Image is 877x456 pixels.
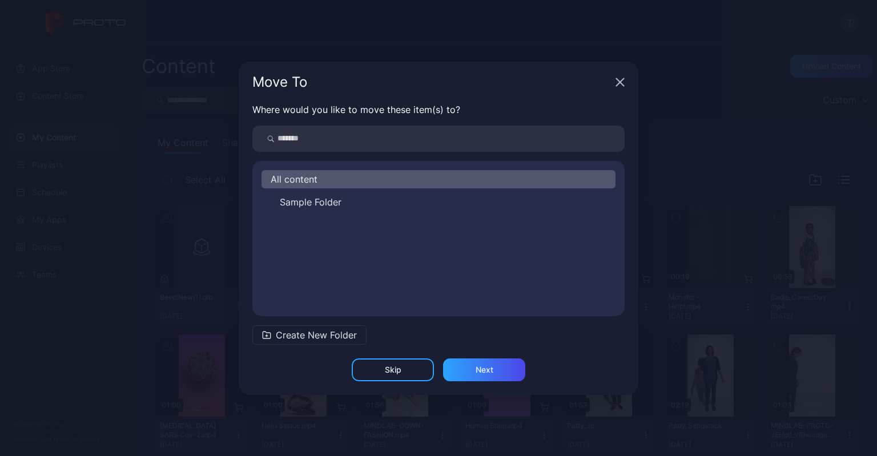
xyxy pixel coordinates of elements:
[271,172,317,186] span: All content
[443,358,525,381] button: Next
[476,365,493,374] div: Next
[276,328,357,342] span: Create New Folder
[252,103,625,116] p: Where would you like to move these item(s) to?
[280,195,341,209] span: Sample Folder
[252,325,367,345] button: Create New Folder
[352,358,434,381] button: Skip
[252,75,611,89] div: Move To
[262,193,615,211] button: Sample Folder
[385,365,401,374] div: Skip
